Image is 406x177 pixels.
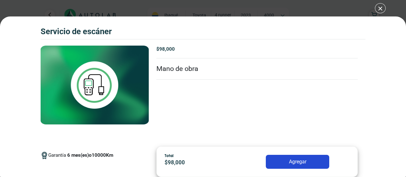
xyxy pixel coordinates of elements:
[156,59,358,80] li: Mano de obra
[165,153,174,158] span: Total
[41,27,112,36] h3: Servicio de escáner
[165,159,236,167] p: $ 98,000
[67,152,113,159] p: 6 mes(es) o 10000 Km
[48,152,113,164] span: Garantía
[266,155,329,169] button: Agregar
[156,46,358,53] p: $ 98,000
